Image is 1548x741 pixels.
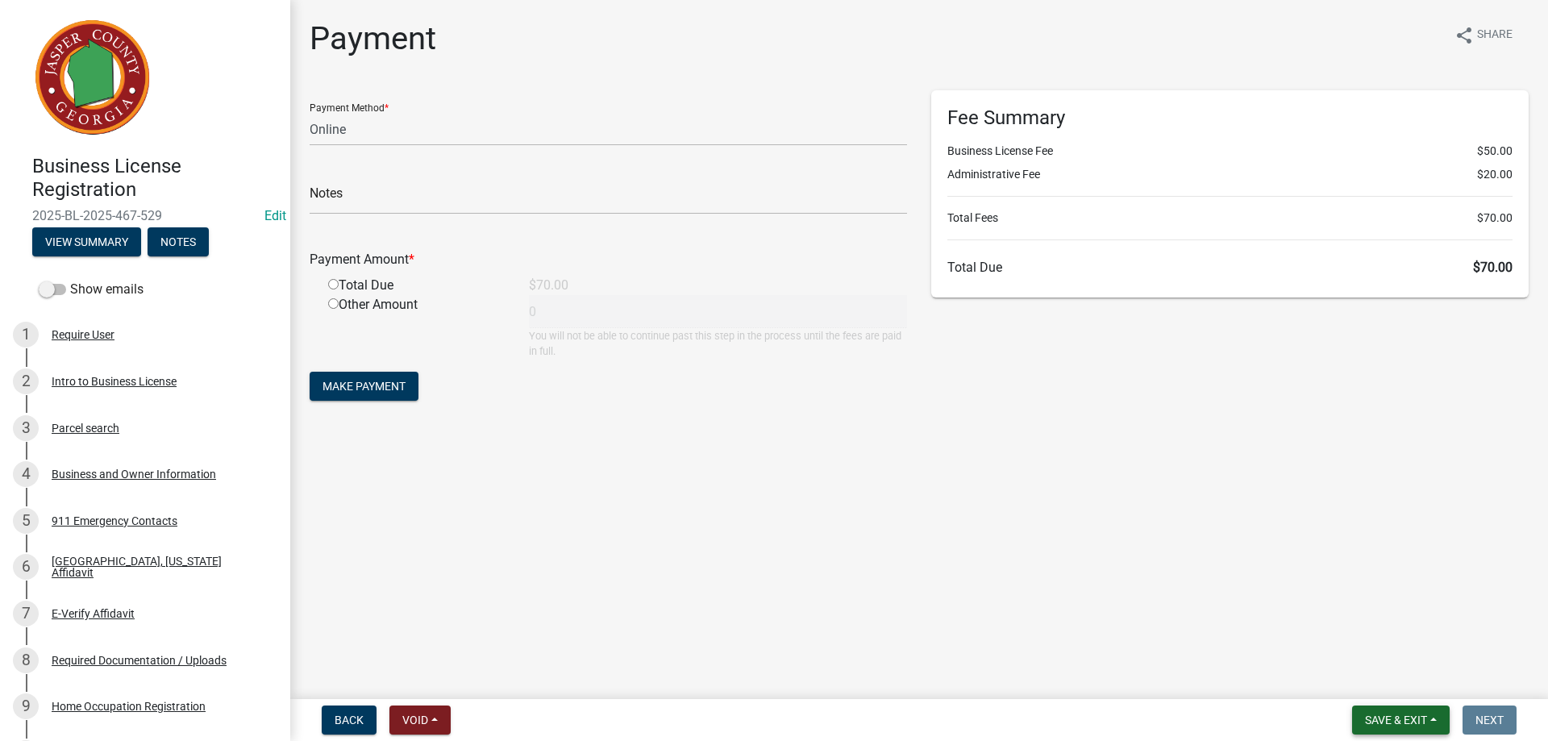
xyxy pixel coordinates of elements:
[52,655,227,666] div: Required Documentation / Uploads
[1477,143,1513,160] span: $50.00
[389,706,451,735] button: Void
[13,368,39,394] div: 2
[39,280,144,299] label: Show emails
[1477,26,1513,45] span: Share
[32,227,141,256] button: View Summary
[947,166,1513,183] li: Administrative Fee
[1463,706,1517,735] button: Next
[13,461,39,487] div: 4
[52,376,177,387] div: Intro to Business License
[264,208,286,223] a: Edit
[1475,714,1504,726] span: Next
[52,423,119,434] div: Parcel search
[52,515,177,527] div: 911 Emergency Contacts
[316,295,517,359] div: Other Amount
[52,329,114,340] div: Require User
[264,208,286,223] wm-modal-confirm: Edit Application Number
[52,556,264,578] div: [GEOGRAPHIC_DATA], [US_STATE] Affidavit
[13,508,39,534] div: 5
[947,143,1513,160] li: Business License Fee
[1365,714,1427,726] span: Save & Exit
[947,210,1513,227] li: Total Fees
[298,250,919,269] div: Payment Amount
[32,17,153,138] img: Jasper County, Georgia
[148,227,209,256] button: Notes
[310,372,418,401] button: Make Payment
[13,601,39,627] div: 7
[322,706,377,735] button: Back
[1442,19,1525,51] button: shareShare
[52,608,135,619] div: E-Verify Affidavit
[947,106,1513,130] h6: Fee Summary
[310,19,436,58] h1: Payment
[1477,210,1513,227] span: $70.00
[13,647,39,673] div: 8
[1352,706,1450,735] button: Save & Exit
[148,236,209,249] wm-modal-confirm: Notes
[316,276,517,295] div: Total Due
[52,701,206,712] div: Home Occupation Registration
[32,155,277,202] h4: Business License Registration
[13,693,39,719] div: 9
[13,415,39,441] div: 3
[1454,26,1474,45] i: share
[13,554,39,580] div: 6
[32,236,141,249] wm-modal-confirm: Summary
[322,380,406,393] span: Make Payment
[1477,166,1513,183] span: $20.00
[32,208,258,223] span: 2025-BL-2025-467-529
[52,468,216,480] div: Business and Owner Information
[947,260,1513,275] h6: Total Due
[13,322,39,348] div: 1
[402,714,428,726] span: Void
[1473,260,1513,275] span: $70.00
[335,714,364,726] span: Back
